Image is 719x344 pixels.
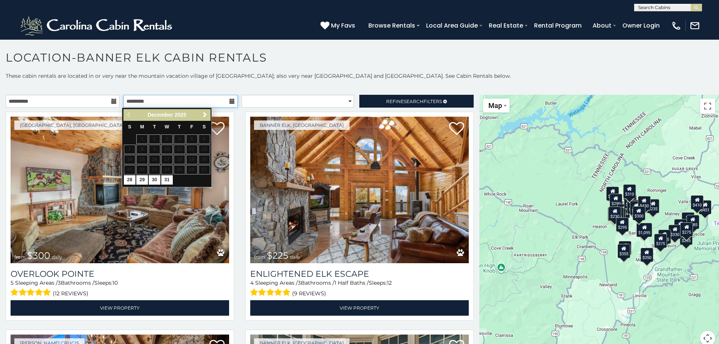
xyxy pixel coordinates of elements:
span: (12 reviews) [53,288,88,298]
div: $330 [669,225,682,239]
div: $400 [674,219,687,233]
div: $230 [609,206,622,221]
span: $300 [27,250,50,261]
div: $275 [681,222,693,236]
a: View Property [250,300,469,316]
a: Overlook Pointe [11,269,229,279]
span: Monday [140,124,144,130]
a: Rental Program [530,19,585,32]
div: $424 [617,204,630,218]
img: Overlook Pointe [11,117,229,263]
div: $305 [658,229,671,244]
span: Friday [190,124,193,130]
span: Refine Filters [386,99,442,104]
span: $225 [267,250,288,261]
div: $265 [680,231,693,245]
span: Thursday [178,124,181,130]
div: $310 [623,184,636,198]
a: 28 [124,175,135,185]
a: Browse Rentals [365,19,419,32]
span: 1 Half Baths / [334,279,369,286]
a: Add to favorites [449,121,464,137]
span: daily [52,254,62,260]
div: $225 [619,241,632,255]
a: 30 [149,175,160,185]
span: My Favs [331,21,355,30]
span: daily [290,254,300,260]
span: 10 [112,279,118,286]
a: Owner Login [619,19,664,32]
span: 3 [298,279,301,286]
a: [GEOGRAPHIC_DATA], [GEOGRAPHIC_DATA] [14,120,130,130]
img: Enlightened Elk Escape [250,117,469,263]
span: 12 [387,279,392,286]
span: Saturday [203,124,206,130]
a: My Favs [320,21,357,31]
div: $355 [617,244,630,258]
span: 2025 [175,112,186,118]
span: (9 reviews) [292,288,326,298]
span: 3 [58,279,61,286]
div: $485 [687,214,699,229]
img: phone-regular-white.png [671,20,682,31]
a: Enlightened Elk Escape from $225 daily [250,117,469,263]
a: Next [200,110,209,120]
div: $430 [638,196,651,210]
button: Toggle fullscreen view [700,99,715,114]
div: $720 [607,186,619,201]
a: Add to favorites [209,121,225,137]
span: 5 [11,279,14,286]
div: $375 [654,234,667,248]
a: About [589,19,615,32]
a: Enlightened Elk Escape [250,269,469,279]
div: $300 [633,206,645,221]
a: 29 [136,175,148,185]
span: Map [488,102,502,110]
span: 4 [250,279,254,286]
div: $305 [608,207,620,221]
span: Tuesday [153,124,156,130]
span: Sunday [128,124,131,130]
div: $451 [699,200,712,214]
a: Banner Elk, [GEOGRAPHIC_DATA] [254,120,349,130]
div: $350 [640,248,653,262]
span: from [14,254,26,260]
a: View Property [11,300,229,316]
a: 31 [161,175,173,185]
div: $1,095 [637,223,653,237]
img: mail-regular-white.png [690,20,700,31]
a: Local Area Guide [422,19,482,32]
div: Sleeping Areas / Bathrooms / Sleeps: [11,279,229,298]
div: $400 [682,212,695,226]
div: Sleeping Areas / Bathrooms / Sleeps: [250,279,469,298]
a: RefineSearchFilters [359,95,473,108]
a: Overlook Pointe from $300 daily [11,117,229,263]
div: $235 [647,199,660,213]
span: Search [404,99,423,104]
button: Change map style [483,99,510,113]
div: $570 [630,201,643,215]
span: Next [202,112,208,118]
span: December [148,112,173,118]
span: Wednesday [165,124,169,130]
img: White-1-2.png [19,14,176,37]
span: from [254,254,265,260]
a: Real Estate [485,19,527,32]
div: $290 [610,194,622,208]
div: $535 [624,194,637,208]
div: $410 [691,195,704,210]
div: $295 [616,218,629,232]
div: $460 [627,200,640,214]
